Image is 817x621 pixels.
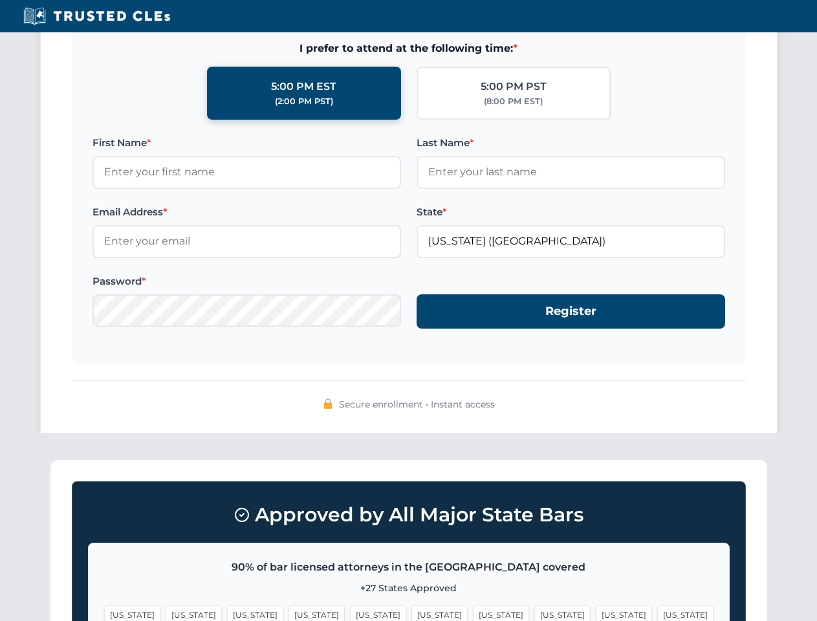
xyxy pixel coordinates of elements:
[104,581,714,595] p: +27 States Approved
[417,225,725,257] input: Florida (FL)
[417,156,725,188] input: Enter your last name
[323,398,333,409] img: 🔒
[88,497,730,532] h3: Approved by All Major State Bars
[93,225,401,257] input: Enter your email
[93,40,725,57] span: I prefer to attend at the following time:
[271,78,336,95] div: 5:00 PM EST
[104,559,714,576] p: 90% of bar licensed attorneys in the [GEOGRAPHIC_DATA] covered
[93,156,401,188] input: Enter your first name
[275,95,333,108] div: (2:00 PM PST)
[417,135,725,151] label: Last Name
[484,95,543,108] div: (8:00 PM EST)
[19,6,174,26] img: Trusted CLEs
[93,274,401,289] label: Password
[417,294,725,329] button: Register
[481,78,547,95] div: 5:00 PM PST
[93,135,401,151] label: First Name
[417,204,725,220] label: State
[93,204,401,220] label: Email Address
[339,397,495,411] span: Secure enrollment • Instant access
